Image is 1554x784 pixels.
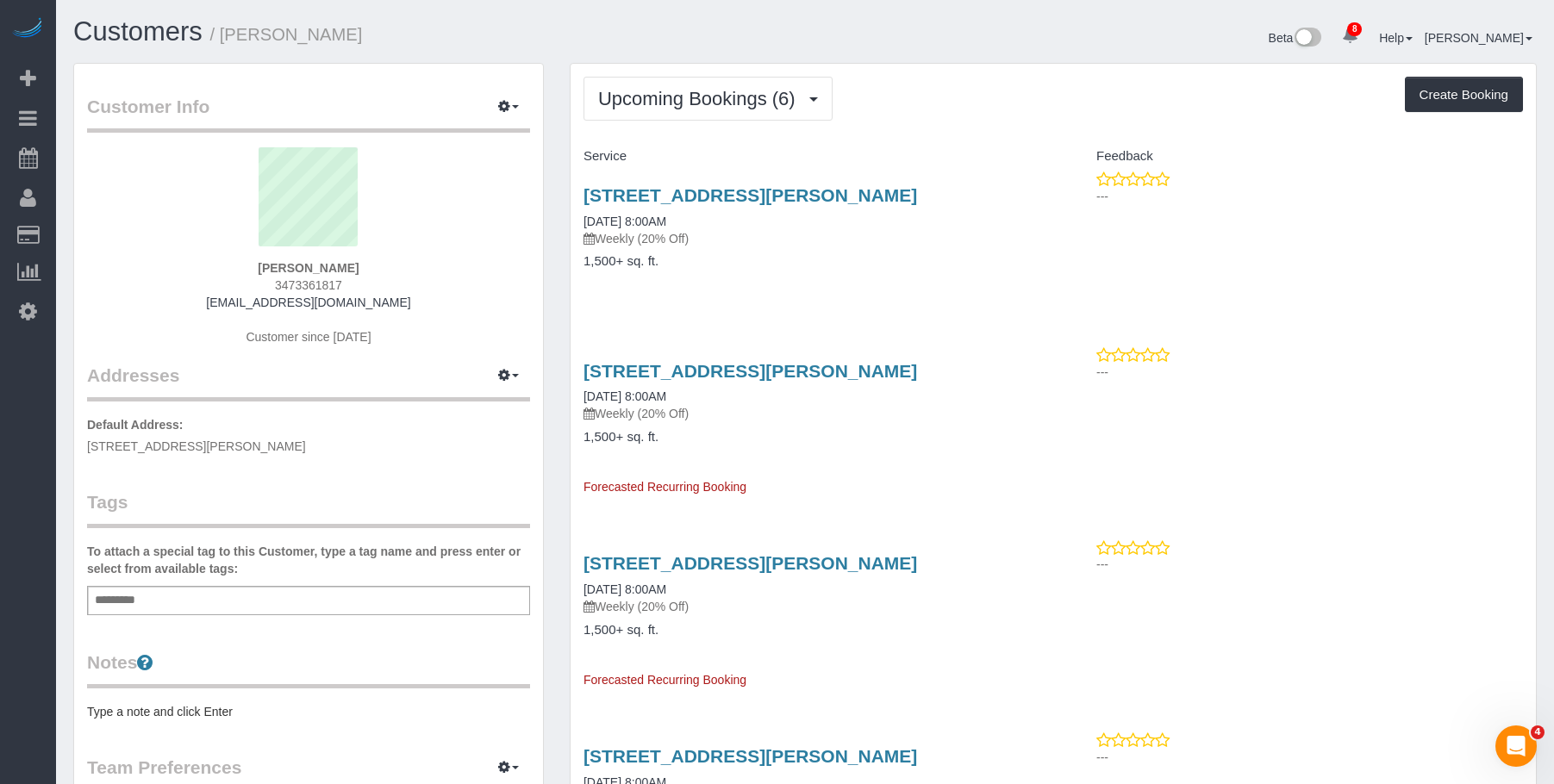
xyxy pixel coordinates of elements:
span: Customer since [DATE] [246,330,371,344]
span: Forecasted Recurring Booking [584,673,746,687]
p: Weekly (20% Off) [584,230,1040,247]
p: --- [1096,749,1523,766]
a: [DATE] 8:00AM [584,582,666,596]
iframe: Intercom live chat [1495,725,1537,767]
span: 3473361817 [275,278,342,292]
h4: Feedback [1066,149,1523,164]
label: Default Address: [87,416,184,433]
img: New interface [1293,28,1321,50]
span: [STREET_ADDRESS][PERSON_NAME] [87,439,306,453]
a: Customers [73,16,203,47]
a: [STREET_ADDRESS][PERSON_NAME] [584,746,917,766]
h4: 1,500+ sq. ft. [584,254,1040,269]
h4: Service [584,149,1040,164]
legend: Tags [87,489,530,528]
a: [DATE] 8:00AM [584,215,666,228]
p: --- [1096,188,1523,205]
span: 8 [1347,22,1362,36]
a: [DATE] 8:00AM [584,389,666,403]
label: To attach a special tag to this Customer, type a tag name and press enter or select from availabl... [87,543,530,577]
a: Help [1379,31,1413,45]
h4: 1,500+ sq. ft. [584,430,1040,445]
a: Beta [1269,31,1322,45]
button: Upcoming Bookings (6) [584,77,833,121]
button: Create Booking [1405,77,1523,113]
a: [STREET_ADDRESS][PERSON_NAME] [584,185,917,205]
legend: Notes [87,650,530,688]
a: [PERSON_NAME] [1425,31,1532,45]
a: 8 [1333,17,1367,55]
legend: Customer Info [87,94,530,133]
pre: Type a note and click Enter [87,703,530,720]
a: [STREET_ADDRESS][PERSON_NAME] [584,553,917,573]
strong: [PERSON_NAME] [258,261,359,275]
p: --- [1096,364,1523,381]
span: Forecasted Recurring Booking [584,480,746,494]
p: Weekly (20% Off) [584,598,1040,615]
small: / [PERSON_NAME] [210,25,363,44]
h4: 1,500+ sq. ft. [584,623,1040,638]
img: Automaid Logo [10,17,45,41]
span: 4 [1531,725,1545,739]
p: Weekly (20% Off) [584,405,1040,422]
a: [STREET_ADDRESS][PERSON_NAME] [584,361,917,381]
a: [EMAIL_ADDRESS][DOMAIN_NAME] [206,296,410,309]
span: Upcoming Bookings (6) [598,88,804,109]
p: --- [1096,556,1523,573]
